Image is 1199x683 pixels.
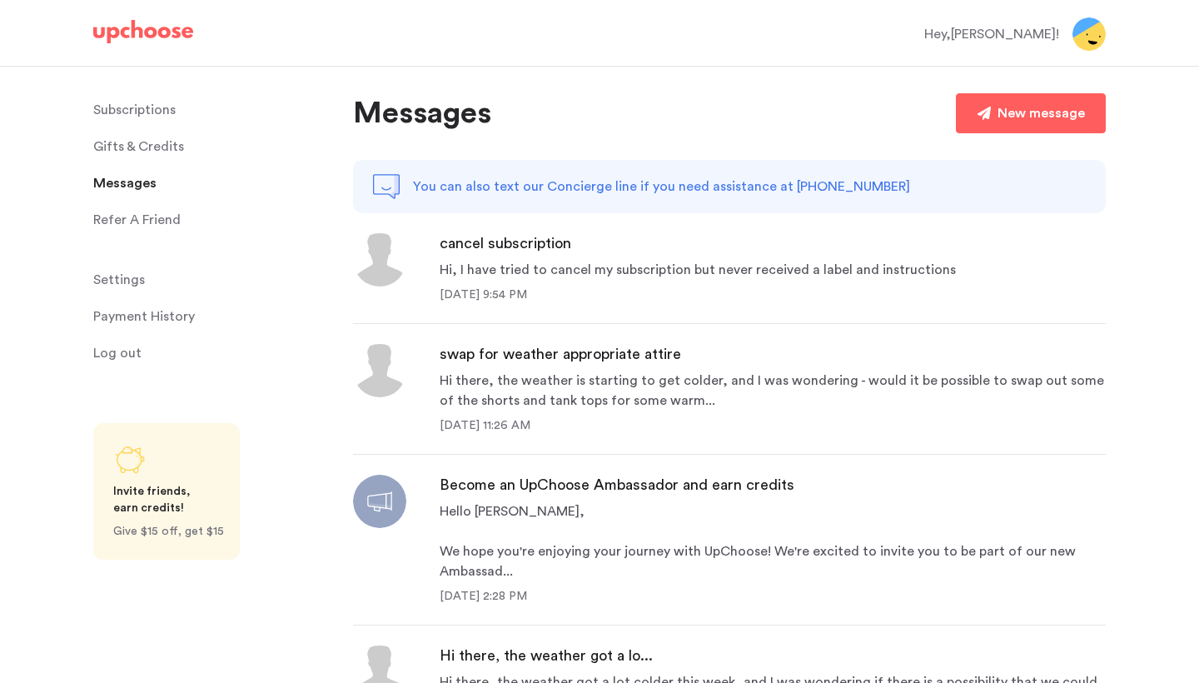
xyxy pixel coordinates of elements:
a: Log out [93,337,333,370]
p: You can also text our Concierge line if you need assistance at [PHONE_NUMBER] [413,177,910,197]
img: note-chat.png [373,173,400,200]
p: Hello [PERSON_NAME], [440,501,1106,521]
div: swap for weather appropriate attire [440,344,1106,364]
div: Become an UpChoose Ambassador and earn credits [440,475,1106,495]
a: Gifts & Credits [93,130,333,163]
div: [DATE] 2:28 PM [440,588,1106,605]
p: Subscriptions [93,93,176,127]
a: Payment History [93,300,333,333]
a: Messages [93,167,333,200]
div: Hi, I have tried to cancel my subscription but never received a label and instructions [440,260,956,280]
a: Settings [93,263,333,297]
div: Hey, [PERSON_NAME] ! [924,24,1059,44]
a: Share UpChoose [93,423,240,560]
div: [DATE] 11:26 AM [440,417,1106,434]
span: Gifts & Credits [93,130,184,163]
img: icon [353,233,406,287]
a: Subscriptions [93,93,333,127]
span: Settings [93,263,145,297]
img: icon [353,475,406,528]
div: New message [998,103,1085,123]
a: Refer A Friend [93,203,333,237]
p: We hope you're enjoying your journey with UpChoose! We're excited to invite you to be part of our... [440,541,1106,581]
div: [DATE] 9:54 PM [440,287,956,303]
img: paper-plane.png [978,107,991,120]
div: Hi there, the weather got a lo... [440,646,1106,666]
a: UpChoose [93,20,193,51]
img: UpChoose [93,20,193,43]
div: cancel subscription [440,233,956,253]
div: Hi there, the weather is starting to get colder, and I was wondering - would it be possible to sw... [440,371,1106,411]
p: Payment History [93,300,195,333]
span: Log out [93,337,142,370]
p: Refer A Friend [93,203,181,237]
span: Messages [93,167,157,200]
img: icon [353,344,406,397]
p: Messages [353,93,491,133]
